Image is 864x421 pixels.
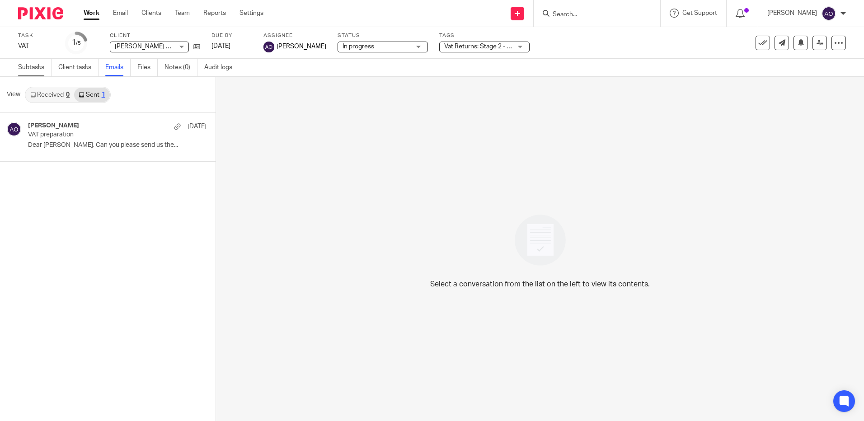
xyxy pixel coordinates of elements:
a: Reports [203,9,226,18]
img: svg%3E [263,42,274,52]
label: Status [338,32,428,39]
span: In progress [343,43,374,50]
a: Received0 [26,88,74,102]
p: [DATE] [188,122,207,131]
span: View [7,90,20,99]
img: svg%3E [822,6,836,21]
label: Tags [439,32,530,39]
a: Sent1 [74,88,109,102]
label: Client [110,32,200,39]
span: Vat Returns: Stage 2 - Calculations in Progress + 1 [444,43,585,50]
label: Assignee [263,32,326,39]
label: Task [18,32,54,39]
a: Settings [239,9,263,18]
a: Work [84,9,99,18]
p: [PERSON_NAME] [767,9,817,18]
img: image [509,209,572,271]
p: Select a conversation from the list on the left to view its contents. [430,279,650,290]
div: 1 [102,92,105,98]
p: Dear [PERSON_NAME], Can you please send us the... [28,141,207,149]
a: Client tasks [58,59,99,76]
label: Due by [211,32,252,39]
span: [DATE] [211,43,230,49]
div: 0 [66,92,70,98]
p: VAT preparation [28,131,171,139]
small: /5 [76,41,81,46]
span: [PERSON_NAME] Networking And Consultancy Services Limited [115,43,297,50]
div: VAT [18,42,54,51]
a: Email [113,9,128,18]
a: Clients [141,9,161,18]
span: [PERSON_NAME] [277,42,326,51]
div: 1 [72,37,81,48]
a: Audit logs [204,59,239,76]
span: Get Support [682,10,717,16]
img: Pixie [18,7,63,19]
a: Files [137,59,158,76]
a: Team [175,9,190,18]
input: Search [552,11,633,19]
img: svg%3E [7,122,21,136]
a: Subtasks [18,59,52,76]
h4: [PERSON_NAME] [28,122,79,130]
a: Notes (0) [164,59,197,76]
a: Emails [105,59,131,76]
